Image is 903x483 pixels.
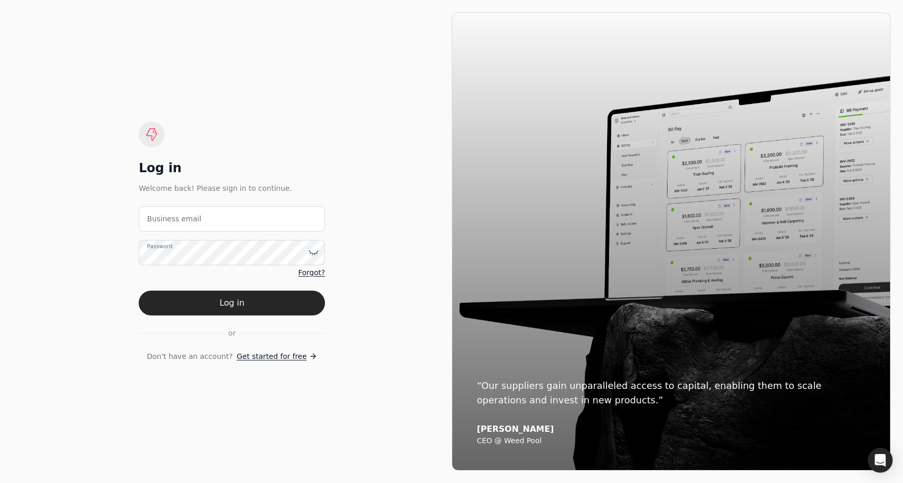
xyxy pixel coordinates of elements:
[237,351,317,362] a: Get started for free
[147,214,201,224] label: Business email
[147,242,172,250] label: Password
[298,267,325,278] a: Forgot?
[237,351,307,362] span: Get started for free
[228,328,235,339] span: or
[147,351,233,362] span: Don't have an account?
[139,160,325,176] div: Log in
[139,183,325,194] div: Welcome back! Please sign in to continue.
[477,424,866,434] div: [PERSON_NAME]
[139,291,325,315] button: Log in
[477,436,866,446] div: CEO @ Weed Pool
[868,448,893,473] div: Open Intercom Messenger
[477,379,866,407] div: “Our suppliers gain unparalleled access to capital, enabling them to scale operations and invest ...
